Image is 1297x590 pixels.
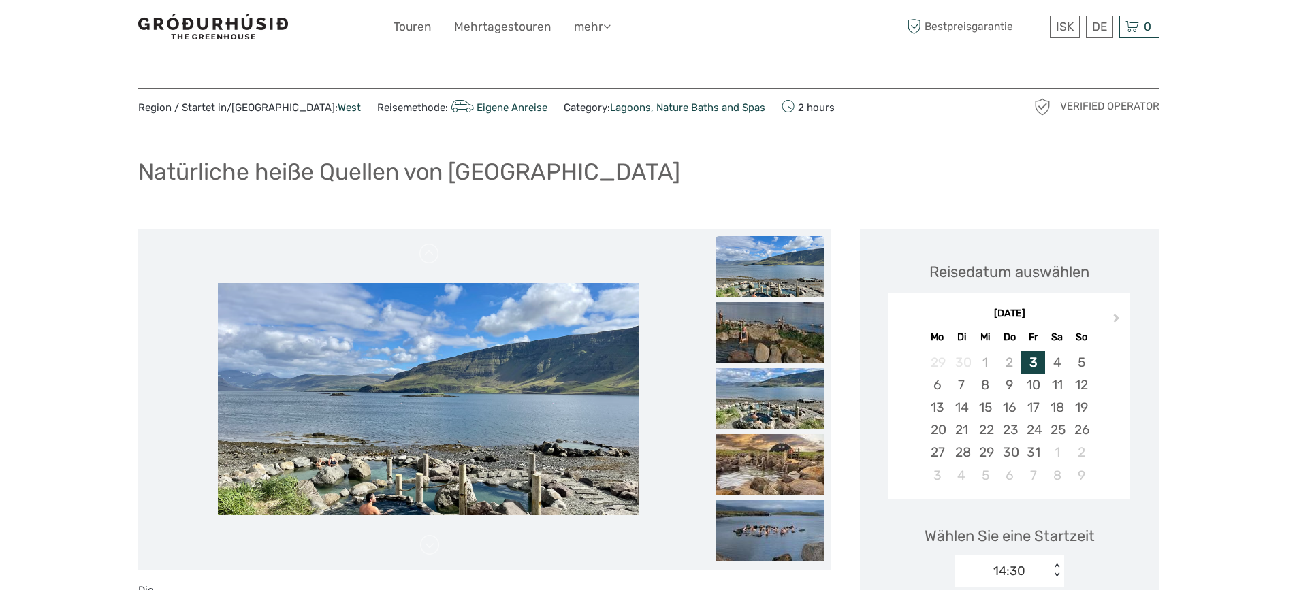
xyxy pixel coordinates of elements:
[974,441,997,463] div: Choose Mittwoch, 29. Oktober 2025
[448,101,548,114] a: Eigene Anreise
[1069,441,1093,463] div: Choose Sonntag, 2. November 2025
[974,419,997,441] div: Choose Mittwoch, 22. Oktober 2025
[974,374,997,396] div: Choose Mittwoch, 8. Oktober 2025
[997,464,1021,487] div: Choose Donnerstag, 6. November 2025
[1021,419,1045,441] div: Choose Freitag, 24. Oktober 2025
[888,307,1130,321] div: [DATE]
[1045,419,1069,441] div: Choose Samstag, 25. Oktober 2025
[338,101,361,114] a: West
[716,368,824,429] img: 6dfce7681f7a47258b2796e06370fbee_slider_thumbnail.jpeg
[925,525,1095,546] span: Wählen Sie eine Startzeit
[1021,396,1045,419] div: Choose Freitag, 17. Oktober 2025
[925,351,949,374] div: Not available Montag, 29. September 2025
[950,441,974,463] div: Choose Dienstag, 28. Oktober 2025
[925,441,949,463] div: Choose Montag, 27. Oktober 2025
[1107,310,1129,332] button: Next Month
[564,101,765,115] span: Category:
[1086,16,1113,38] div: DE
[1045,441,1069,463] div: Choose Samstag, 1. November 2025
[1142,20,1153,33] span: 0
[904,16,1046,38] span: Bestpreisgarantie
[1060,99,1159,114] span: Verified Operator
[394,17,431,37] a: Touren
[997,374,1021,396] div: Choose Donnerstag, 9. Oktober 2025
[1045,328,1069,346] div: Sa
[1069,464,1093,487] div: Choose Sonntag, 9. November 2025
[974,464,997,487] div: Choose Mittwoch, 5. November 2025
[574,17,611,37] a: mehr
[950,419,974,441] div: Choose Dienstag, 21. Oktober 2025
[716,236,824,297] img: 5e66f12124ad41c3b7a08f065623999d_slider_thumbnail.png
[138,14,288,39] img: 1578-341a38b5-ce05-4595-9f3d-b8aa3718a0b3_logo_small.jpg
[1021,374,1045,396] div: Choose Freitag, 10. Oktober 2025
[950,328,974,346] div: Di
[1069,351,1093,374] div: Choose Sonntag, 5. Oktober 2025
[454,17,551,37] a: Mehrtagestouren
[138,158,680,186] h1: Natürliche heiße Quellen von [GEOGRAPHIC_DATA]
[997,419,1021,441] div: Choose Donnerstag, 23. Oktober 2025
[1069,374,1093,396] div: Choose Sonntag, 12. Oktober 2025
[1051,563,1062,578] div: < >
[950,351,974,374] div: Not available Dienstag, 30. September 2025
[1021,328,1045,346] div: Fr
[716,302,824,363] img: af4ab10c768a4732ad7a6da2976e3409_slider_thumbnail.jpeg
[1045,396,1069,419] div: Choose Samstag, 18. Oktober 2025
[1045,351,1069,374] div: Choose Samstag, 4. Oktober 2025
[974,351,997,374] div: Not available Mittwoch, 1. Oktober 2025
[716,434,824,495] img: 5dd8bad316804e728ad2665f27bfab4a_slider_thumbnail.jpeg
[610,101,765,114] a: Lagoons, Nature Baths and Spas
[950,374,974,396] div: Choose Dienstag, 7. Oktober 2025
[950,396,974,419] div: Choose Dienstag, 14. Oktober 2025
[950,464,974,487] div: Choose Dienstag, 4. November 2025
[1069,419,1093,441] div: Choose Sonntag, 26. Oktober 2025
[997,396,1021,419] div: Choose Donnerstag, 16. Oktober 2025
[925,464,949,487] div: Choose Montag, 3. November 2025
[218,283,639,515] img: 5e66f12124ad41c3b7a08f065623999d_main_slider.png
[1031,96,1053,118] img: verified_operator_grey_128.png
[1021,464,1045,487] div: Choose Freitag, 7. November 2025
[974,328,997,346] div: Mi
[1069,396,1093,419] div: Choose Sonntag, 19. Oktober 2025
[1056,20,1074,33] span: ISK
[925,328,949,346] div: Mo
[1045,374,1069,396] div: Choose Samstag, 11. Oktober 2025
[377,97,548,116] span: Reisemethode:
[974,396,997,419] div: Choose Mittwoch, 15. Oktober 2025
[925,374,949,396] div: Choose Montag, 6. Oktober 2025
[997,441,1021,463] div: Choose Donnerstag, 30. Oktober 2025
[1069,328,1093,346] div: So
[929,261,1089,282] div: Reisedatum auswählen
[1045,464,1069,487] div: Choose Samstag, 8. November 2025
[925,419,949,441] div: Choose Montag, 20. Oktober 2025
[997,351,1021,374] div: Not available Donnerstag, 2. Oktober 2025
[925,396,949,419] div: Choose Montag, 13. Oktober 2025
[993,562,1025,580] div: 14:30
[893,351,1125,487] div: month 2025-10
[138,101,361,115] span: Region / Startet in/[GEOGRAPHIC_DATA]:
[782,97,835,116] span: 2 hours
[1021,441,1045,463] div: Choose Freitag, 31. Oktober 2025
[997,328,1021,346] div: Do
[716,500,824,561] img: ec6142c1bd4b49cb8f979763b1a87a2c_slider_thumbnail.jpeg
[1021,351,1045,374] div: Choose Freitag, 3. Oktober 2025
